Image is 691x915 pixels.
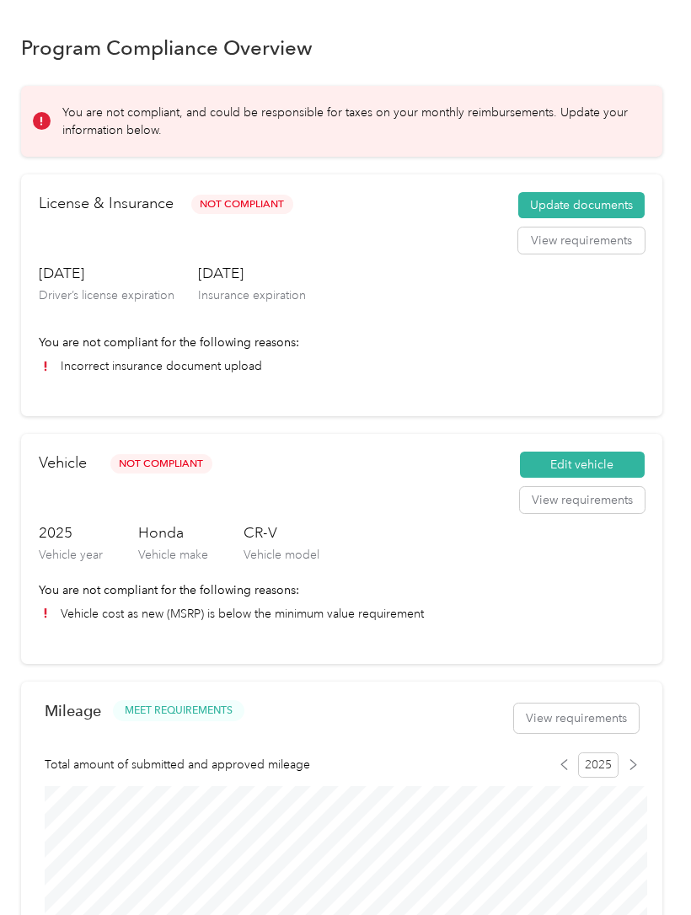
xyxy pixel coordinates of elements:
li: Vehicle cost as new (MSRP) is below the minimum value requirement [39,605,645,623]
span: Not Compliant [110,454,212,474]
h3: [DATE] [198,263,306,284]
span: Total amount of submitted and approved mileage [45,756,310,773]
iframe: Everlance-gr Chat Button Frame [597,821,691,915]
h2: License & Insurance [39,192,174,215]
h2: Vehicle [39,452,87,474]
button: View requirements [518,227,645,254]
button: Update documents [518,192,645,219]
p: Vehicle model [244,546,319,564]
button: View requirements [514,704,639,733]
h1: Program Compliance Overview [21,39,313,56]
h3: [DATE] [39,263,174,284]
p: You are not compliant, and could be responsible for taxes on your monthly reimbursements. Update ... [62,104,639,139]
h3: 2025 [39,522,103,543]
span: 2025 [578,752,619,778]
h3: Honda [138,522,208,543]
span: MEET REQUIREMENTS [125,704,233,719]
p: Driver’s license expiration [39,286,174,304]
p: You are not compliant for the following reasons: [39,581,645,599]
p: Insurance expiration [198,286,306,304]
p: Vehicle year [39,546,103,564]
h3: CR-V [244,522,319,543]
p: You are not compliant for the following reasons: [39,334,645,351]
button: MEET REQUIREMENTS [113,700,244,721]
li: Incorrect insurance document upload [39,357,645,375]
span: Not Compliant [191,195,293,214]
p: Vehicle make [138,546,208,564]
button: View requirements [520,487,645,514]
h2: Mileage [45,702,101,720]
button: Edit vehicle [520,452,645,479]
